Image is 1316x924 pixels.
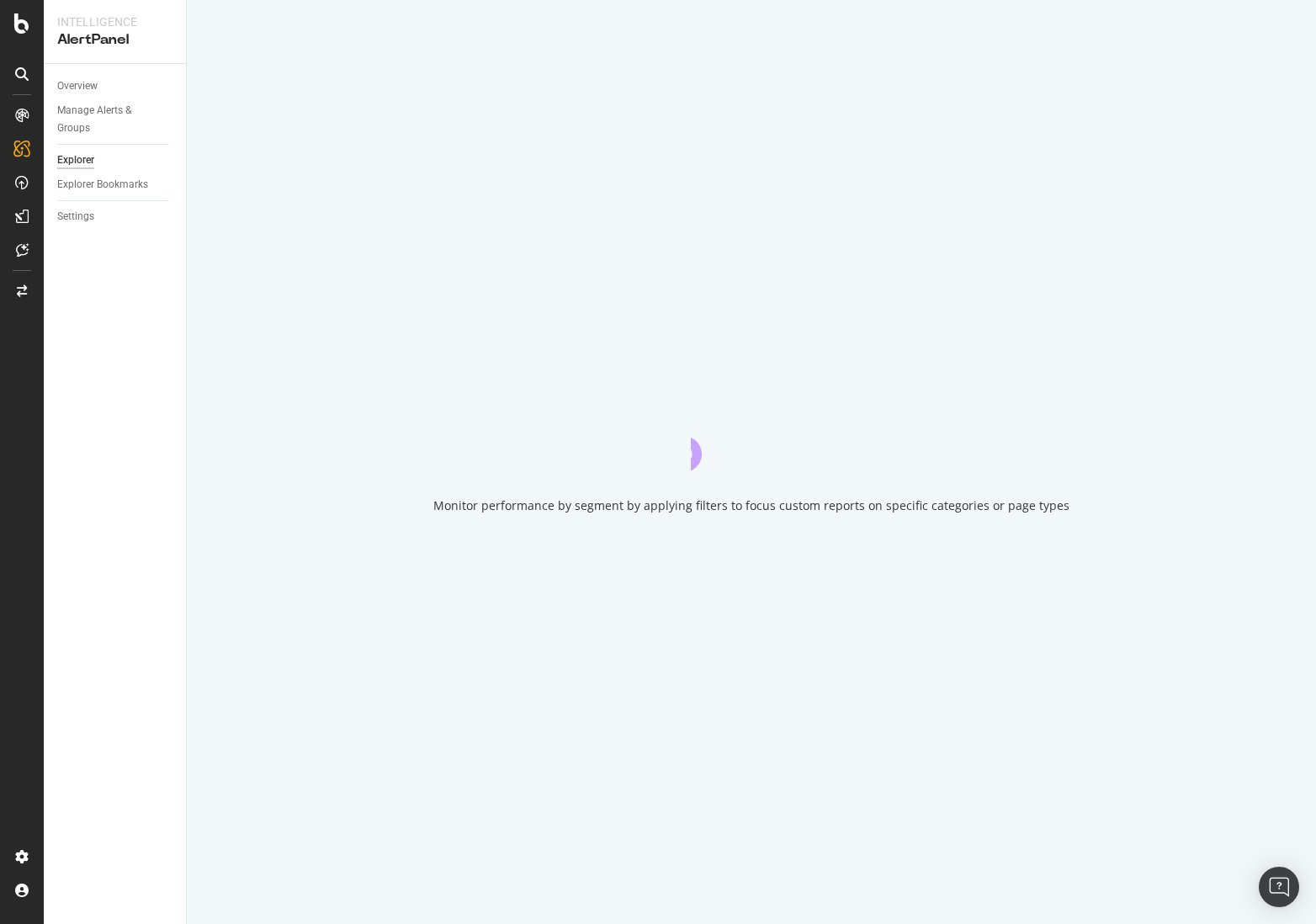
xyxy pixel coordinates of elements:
[57,208,174,226] a: Settings
[433,497,1069,514] div: Monitor performance by segment by applying filters to focus custom reports on specific categories...
[57,102,158,137] div: Manage Alerts & Groups
[57,13,172,30] div: Intelligence
[691,410,812,470] div: animation
[1259,867,1299,907] div: Open Intercom Messenger
[57,77,174,95] a: Overview
[57,176,148,194] div: Explorer Bookmarks
[57,151,174,169] a: Explorer
[57,77,98,95] div: Overview
[57,30,172,50] div: AlertPanel
[57,102,174,137] a: Manage Alerts & Groups
[57,151,94,169] div: Explorer
[57,208,94,226] div: Settings
[57,176,174,194] a: Explorer Bookmarks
